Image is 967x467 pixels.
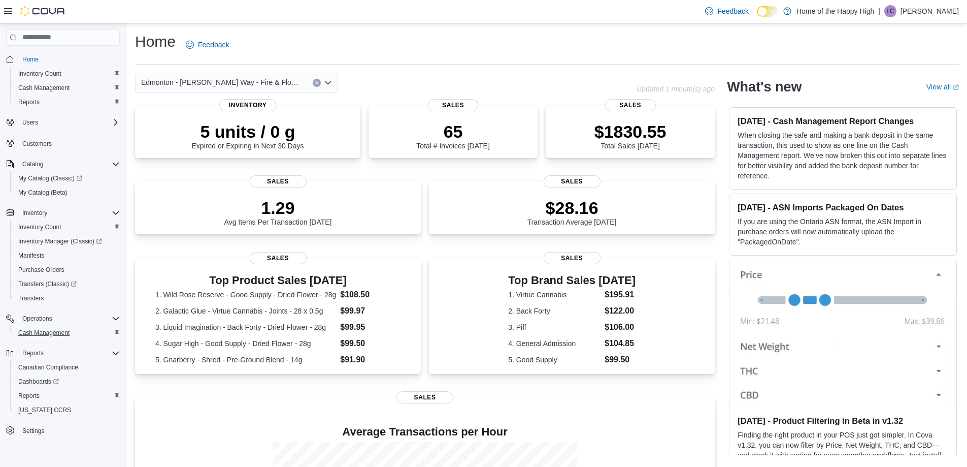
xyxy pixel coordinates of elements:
[14,404,120,416] span: Washington CCRS
[10,291,124,305] button: Transfers
[14,376,120,388] span: Dashboards
[10,326,124,340] button: Cash Management
[313,79,321,87] button: Clear input
[14,82,74,94] a: Cash Management
[18,137,120,149] span: Customers
[219,99,276,111] span: Inventory
[18,207,51,219] button: Inventory
[953,84,959,90] svg: External link
[250,175,307,188] span: Sales
[637,85,715,93] p: Updated 1 minute(s) ago
[14,361,120,373] span: Canadian Compliance
[340,354,401,366] dd: $91.90
[18,158,47,170] button: Catalog
[14,327,74,339] a: Cash Management
[14,96,44,108] a: Reports
[508,290,601,300] dt: 1. Virtue Cannabis
[605,337,636,350] dd: $104.85
[18,252,44,260] span: Manifests
[198,40,229,50] span: Feedback
[14,82,120,94] span: Cash Management
[18,189,68,197] span: My Catalog (Beta)
[155,322,336,332] dt: 3. Liquid Imagination - Back Forty - Dried Flower - 28g
[14,221,120,233] span: Inventory Count
[18,237,102,245] span: Inventory Manager (Classic)
[886,5,894,17] span: LC
[155,290,336,300] dt: 1. Wild Rose Reserve - Good Supply - Dried Flower - 28g
[14,264,69,276] a: Purchase Orders
[155,306,336,316] dt: 2. Galactic Glue - Virtue Cannabis - Joints - 28 x 0.5g
[508,274,636,287] h3: Top Brand Sales [DATE]
[141,76,303,88] span: Edmonton - [PERSON_NAME] Way - Fire & Flower
[14,292,120,304] span: Transfers
[18,223,61,231] span: Inventory Count
[14,390,120,402] span: Reports
[727,79,802,95] h2: What's new
[14,292,48,304] a: Transfers
[22,140,52,148] span: Customers
[14,186,72,199] a: My Catalog (Beta)
[396,391,453,403] span: Sales
[757,6,778,17] input: Dark Mode
[544,252,601,264] span: Sales
[22,349,44,357] span: Reports
[10,81,124,95] button: Cash Management
[738,416,948,426] h3: [DATE] - Product Filtering in Beta in v1.32
[14,186,120,199] span: My Catalog (Beta)
[10,248,124,263] button: Manifests
[22,118,38,127] span: Users
[10,360,124,375] button: Canadian Compliance
[926,83,959,91] a: View allExternal link
[508,322,601,332] dt: 3. Piff
[878,5,880,17] p: |
[18,313,56,325] button: Operations
[2,346,124,360] button: Reports
[14,327,120,339] span: Cash Management
[18,98,40,106] span: Reports
[14,235,106,247] a: Inventory Manager (Classic)
[605,99,656,111] span: Sales
[14,172,120,184] span: My Catalog (Classic)
[340,305,401,317] dd: $99.97
[10,389,124,403] button: Reports
[324,79,332,87] button: Open list of options
[416,121,489,142] p: 65
[192,121,304,142] p: 5 units / 0 g
[20,6,66,16] img: Cova
[717,6,748,16] span: Feedback
[10,277,124,291] a: Transfers (Classic)
[14,264,120,276] span: Purchase Orders
[594,121,666,142] p: $1830.55
[10,95,124,109] button: Reports
[18,378,59,386] span: Dashboards
[701,1,752,21] a: Feedback
[155,355,336,365] dt: 5. Gnarberry - Shred - Pre-Ground Blend - 14g
[738,216,948,247] p: If you are using the Ontario ASN format, the ASN Import in purchase orders will now automatically...
[18,424,120,437] span: Settings
[22,427,44,435] span: Settings
[2,115,124,130] button: Users
[10,263,124,277] button: Purchase Orders
[901,5,959,17] p: [PERSON_NAME]
[14,235,120,247] span: Inventory Manager (Classic)
[10,403,124,417] button: [US_STATE] CCRS
[18,329,70,337] span: Cash Management
[224,198,332,226] div: Avg Items Per Transaction [DATE]
[416,121,489,150] div: Total # Invoices [DATE]
[340,289,401,301] dd: $108.50
[18,266,64,274] span: Purchase Orders
[2,136,124,150] button: Customers
[340,321,401,333] dd: $99.95
[605,321,636,333] dd: $106.00
[10,375,124,389] a: Dashboards
[18,392,40,400] span: Reports
[18,425,48,437] a: Settings
[2,206,124,220] button: Inventory
[14,68,120,80] span: Inventory Count
[14,361,82,373] a: Canadian Compliance
[14,390,44,402] a: Reports
[605,305,636,317] dd: $122.00
[143,426,707,438] h4: Average Transactions per Hour
[22,315,52,323] span: Operations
